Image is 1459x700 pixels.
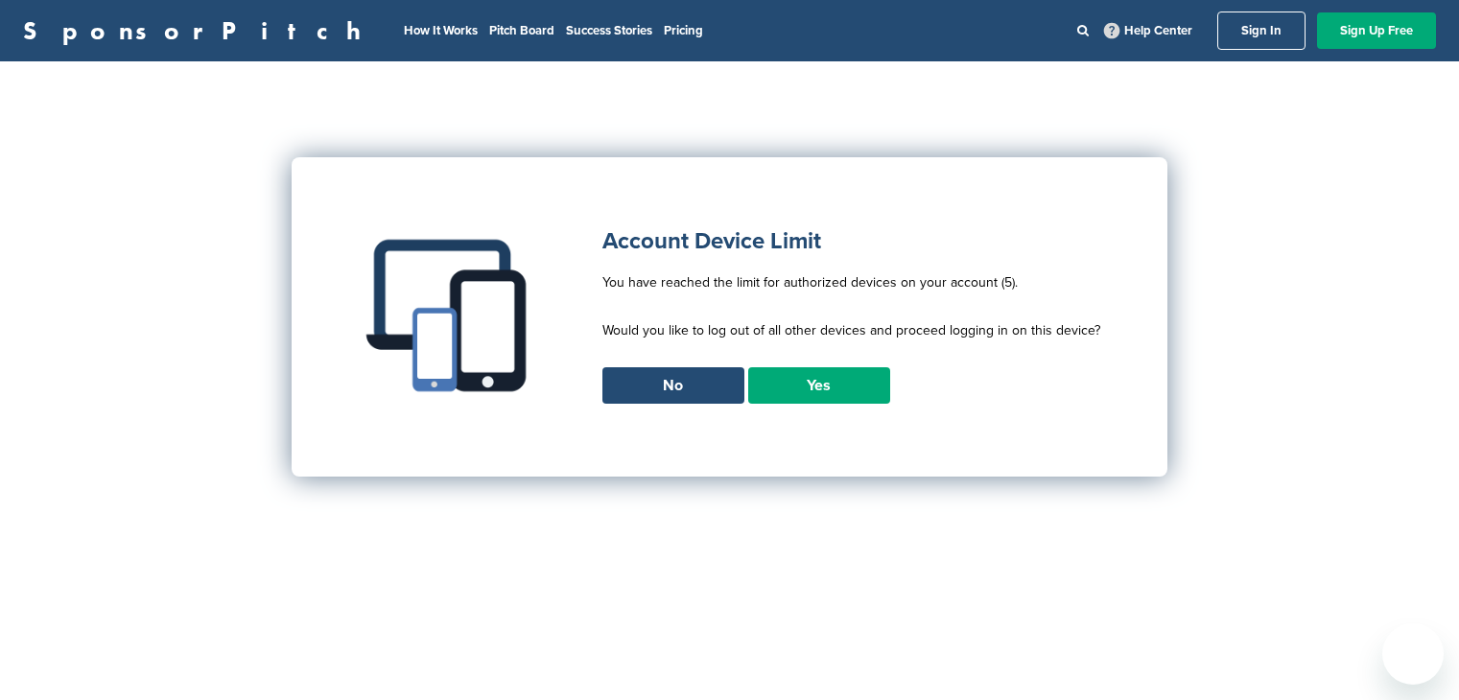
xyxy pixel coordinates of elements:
[1382,623,1444,685] iframe: Button to launch messaging window
[602,270,1100,367] p: You have reached the limit for authorized devices on your account (5). Would you like to log out ...
[23,18,373,43] a: SponsorPitch
[1317,12,1436,49] a: Sign Up Free
[404,23,478,38] a: How It Works
[602,367,744,404] a: No
[602,224,1100,259] h1: Account Device Limit
[1100,19,1196,42] a: Help Center
[489,23,554,38] a: Pitch Board
[748,367,890,404] a: Yes
[359,224,541,407] img: Multiple devices
[1217,12,1306,50] a: Sign In
[664,23,703,38] a: Pricing
[566,23,652,38] a: Success Stories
